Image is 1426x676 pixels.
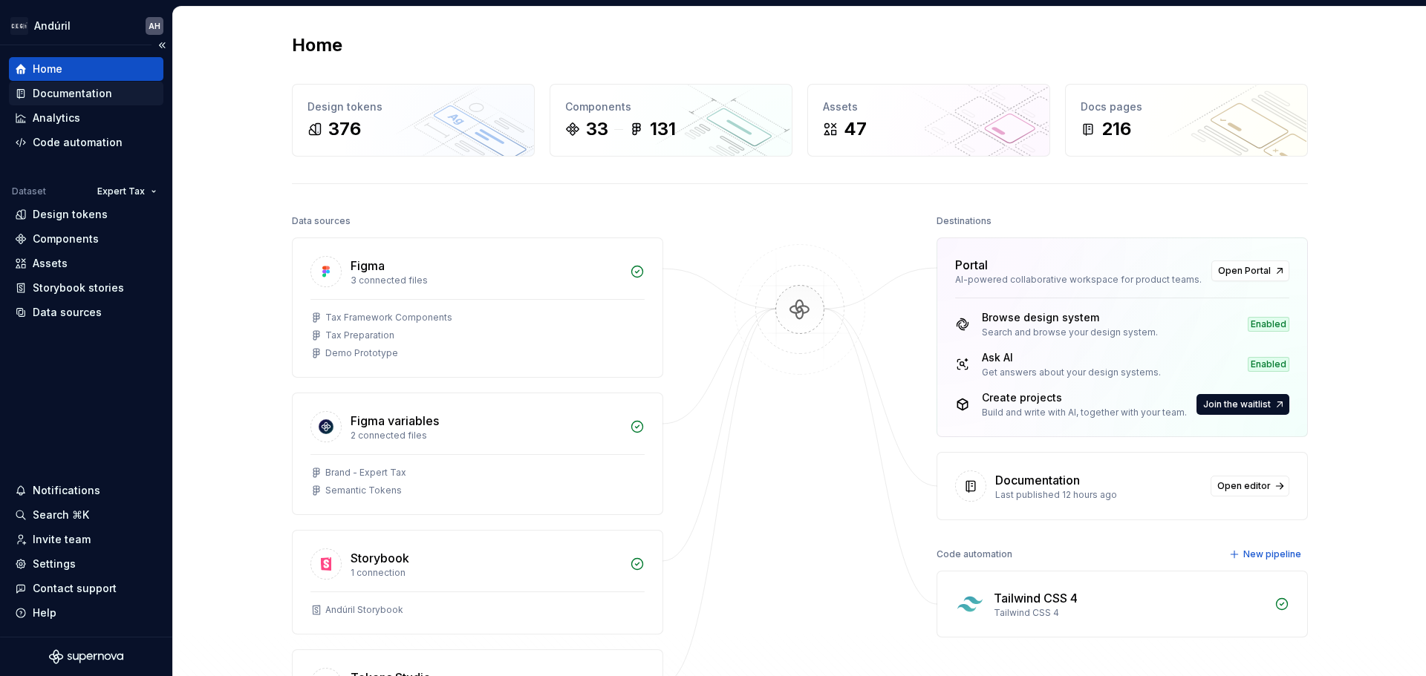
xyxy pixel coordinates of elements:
div: Enabled [1248,317,1289,332]
div: Tailwind CSS 4 [994,607,1266,619]
div: Demo Prototype [325,347,398,359]
div: Notifications [33,483,100,498]
div: Get answers about your design systems. [982,367,1161,378]
div: Search ⌘K [33,508,89,522]
a: Invite team [9,528,163,551]
span: New pipeline [1243,548,1301,560]
div: Tax Framework Components [325,312,452,324]
div: Search and browse your design system. [982,326,1158,338]
div: 47 [844,117,867,141]
div: Portal [955,256,988,274]
div: Last published 12 hours ago [995,489,1202,501]
div: 376 [328,117,361,141]
h2: Home [292,33,342,57]
div: Code automation [937,544,1012,565]
div: Enabled [1248,357,1289,372]
div: 131 [650,117,676,141]
div: Documentation [995,471,1080,489]
div: Contact support [33,581,117,596]
div: Andúril Storybook [325,604,403,616]
div: Browse design system [982,310,1158,325]
div: 1 connection [351,567,621,579]
div: 3 connected files [351,275,621,286]
span: Open Portal [1218,265,1271,277]
div: 216 [1101,117,1131,141]
div: 2 connected files [351,430,621,442]
a: Analytics [9,106,163,130]
a: Code automation [9,131,163,154]
div: Design tokens [33,207,108,222]
a: Design tokens [9,203,163,226]
button: Notifications [9,479,163,502]
button: AndúrilAH [3,10,169,42]
div: Ask AI [982,350,1161,365]
button: Contact support [9,577,163,600]
div: Data sources [33,305,102,320]
div: Figma [351,257,385,275]
button: Help [9,601,163,625]
span: Expert Tax [97,186,145,197]
div: 33 [586,117,608,141]
div: Brand - Expert Tax [325,467,406,479]
a: Storybook1 connectionAndúril Storybook [292,530,663,634]
button: Expert Tax [91,181,163,202]
a: Figma3 connected filesTax Framework ComponentsTax PreparationDemo Prototype [292,237,663,378]
img: 572984b3-56a8-419d-98bc-7b186c70b928.png [10,17,28,35]
div: Documentation [33,86,112,101]
span: Open editor [1217,480,1271,492]
a: Figma variables2 connected filesBrand - Expert TaxSemantic Tokens [292,393,663,515]
a: Settings [9,552,163,576]
div: Invite team [33,532,91,547]
div: Data sources [292,211,351,232]
div: Assets [33,256,68,271]
div: Dataset [12,186,46,197]
a: Components [9,227,163,251]
button: Search ⌘K [9,503,163,527]
div: Storybook stories [33,280,124,295]
div: Tax Preparation [325,329,394,341]
a: Home [9,57,163,81]
div: Assets [823,99,1035,114]
div: Create projects [982,390,1187,405]
div: Components [33,232,99,246]
div: Tailwind CSS 4 [994,589,1078,607]
a: Data sources [9,301,163,324]
div: Semantic Tokens [325,485,402,496]
a: Components33131 [550,84,792,157]
a: Documentation [9,82,163,105]
a: Docs pages216 [1065,84,1308,157]
div: Docs pages [1081,99,1292,114]
a: Assets [9,252,163,275]
div: Build and write with AI, together with your team. [982,407,1187,419]
a: Design tokens376 [292,84,535,157]
span: Join the waitlist [1203,398,1271,410]
div: Figma variables [351,412,439,430]
div: Storybook [351,549,409,567]
button: Join the waitlist [1197,394,1289,415]
div: Help [33,606,56,620]
div: Components [565,99,777,114]
div: Code automation [33,135,123,150]
a: Storybook stories [9,276,163,300]
div: Design tokens [307,99,519,114]
a: Open editor [1211,476,1289,496]
div: Settings [33,557,76,571]
div: Home [33,62,62,76]
div: AI-powered collaborative workspace for product teams. [955,274,1202,286]
div: Analytics [33,111,80,125]
a: Open Portal [1211,260,1289,281]
a: Assets47 [807,84,1050,157]
div: AH [149,20,160,32]
button: Collapse sidebar [152,35,172,56]
div: Andúril [34,19,71,33]
div: Destinations [937,211,992,232]
svg: Supernova Logo [49,649,123,664]
button: New pipeline [1225,544,1308,565]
